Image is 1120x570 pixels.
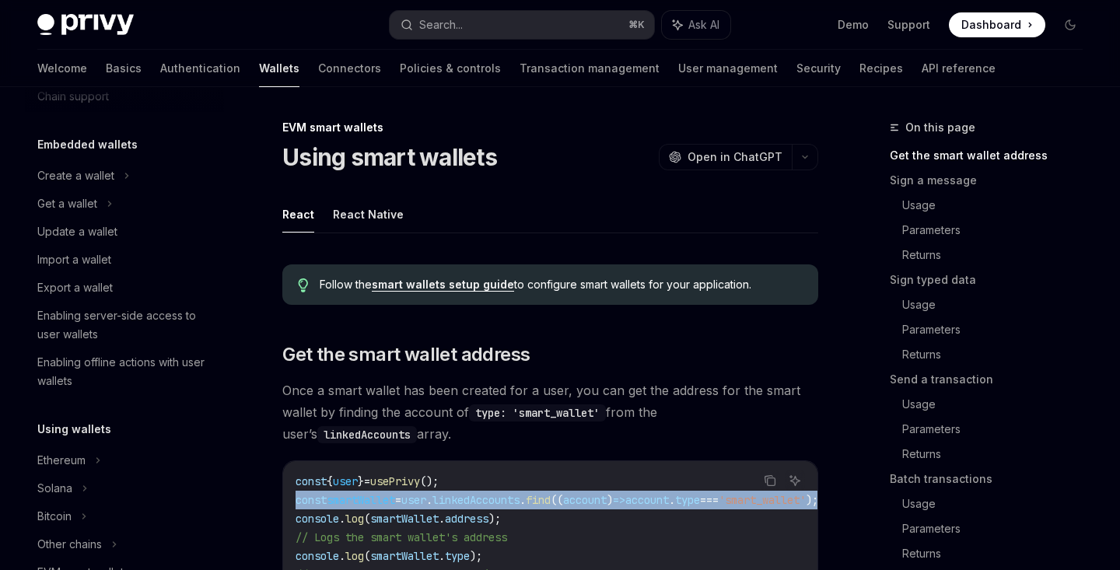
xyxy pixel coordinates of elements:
span: . [439,549,445,563]
span: = [395,493,401,507]
a: Returns [902,342,1095,367]
button: Toggle dark mode [1058,12,1083,37]
h5: Embedded wallets [37,135,138,154]
a: User management [678,50,778,87]
div: Export a wallet [37,278,113,297]
span: === [700,493,719,507]
span: } [358,474,364,488]
a: Welcome [37,50,87,87]
a: Security [796,50,841,87]
a: Update a wallet [25,218,224,246]
span: console [296,549,339,563]
a: Batch transactions [890,467,1095,491]
span: console [296,512,339,526]
a: Sign typed data [890,268,1095,292]
a: Send a transaction [890,367,1095,392]
span: = [364,474,370,488]
span: Once a smart wallet has been created for a user, you can get the address for the smart wallet by ... [282,379,818,445]
span: Open in ChatGPT [688,149,782,165]
span: usePrivy [370,474,420,488]
a: Recipes [859,50,903,87]
span: (( [551,493,563,507]
span: . [339,512,345,526]
span: ⌘ K [628,19,645,31]
a: Wallets [259,50,299,87]
span: log [345,512,364,526]
a: Usage [902,491,1095,516]
code: type: 'smart_wallet' [469,404,606,421]
a: Parameters [902,218,1095,243]
span: . [426,493,432,507]
span: const [296,493,327,507]
span: const [296,474,327,488]
span: user [401,493,426,507]
span: ) [607,493,613,507]
span: (); [420,474,439,488]
span: user [333,474,358,488]
span: type [675,493,700,507]
span: => [613,493,625,507]
span: linkedAccounts [432,493,520,507]
a: Usage [902,193,1095,218]
div: Create a wallet [37,166,114,185]
img: dark logo [37,14,134,36]
span: ); [806,493,818,507]
a: API reference [922,50,996,87]
span: . [669,493,675,507]
span: // Logs the smart wallet's address [296,530,507,544]
button: Ask AI [662,11,730,39]
a: Usage [902,392,1095,417]
div: Enabling server-side access to user wallets [37,306,215,344]
span: ); [470,549,482,563]
span: . [339,549,345,563]
button: React Native [333,196,404,233]
a: Returns [902,243,1095,268]
span: { [327,474,333,488]
a: Authentication [160,50,240,87]
a: Dashboard [949,12,1045,37]
div: EVM smart wallets [282,120,818,135]
a: Usage [902,292,1095,317]
div: Other chains [37,535,102,554]
a: Transaction management [520,50,660,87]
a: Policies & controls [400,50,501,87]
span: ( [364,512,370,526]
div: Bitcoin [37,507,72,526]
span: log [345,549,364,563]
span: Ask AI [688,17,719,33]
a: Enabling server-side access to user wallets [25,302,224,348]
div: Ethereum [37,451,86,470]
a: Parameters [902,417,1095,442]
span: smartWallet [370,549,439,563]
span: . [439,512,445,526]
span: 'smart_wallet' [719,493,806,507]
span: smartWallet [370,512,439,526]
button: Copy the contents from the code block [760,470,780,491]
svg: Tip [298,278,309,292]
div: Search... [419,16,463,34]
a: Support [887,17,930,33]
a: Enabling offline actions with user wallets [25,348,224,395]
button: React [282,196,314,233]
span: Dashboard [961,17,1021,33]
a: Returns [902,541,1095,566]
a: Basics [106,50,142,87]
div: Solana [37,479,72,498]
span: On this page [905,118,975,137]
span: Get the smart wallet address [282,342,530,367]
a: Connectors [318,50,381,87]
a: smart wallets setup guide [372,278,514,292]
a: Parameters [902,516,1095,541]
a: Get the smart wallet address [890,143,1095,168]
span: address [445,512,488,526]
button: Open in ChatGPT [659,144,792,170]
a: Sign a message [890,168,1095,193]
span: account [563,493,607,507]
span: ( [364,549,370,563]
div: Import a wallet [37,250,111,269]
a: Returns [902,442,1095,467]
button: Ask AI [785,470,805,491]
span: ); [488,512,501,526]
button: Search...⌘K [390,11,653,39]
a: Import a wallet [25,246,224,274]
